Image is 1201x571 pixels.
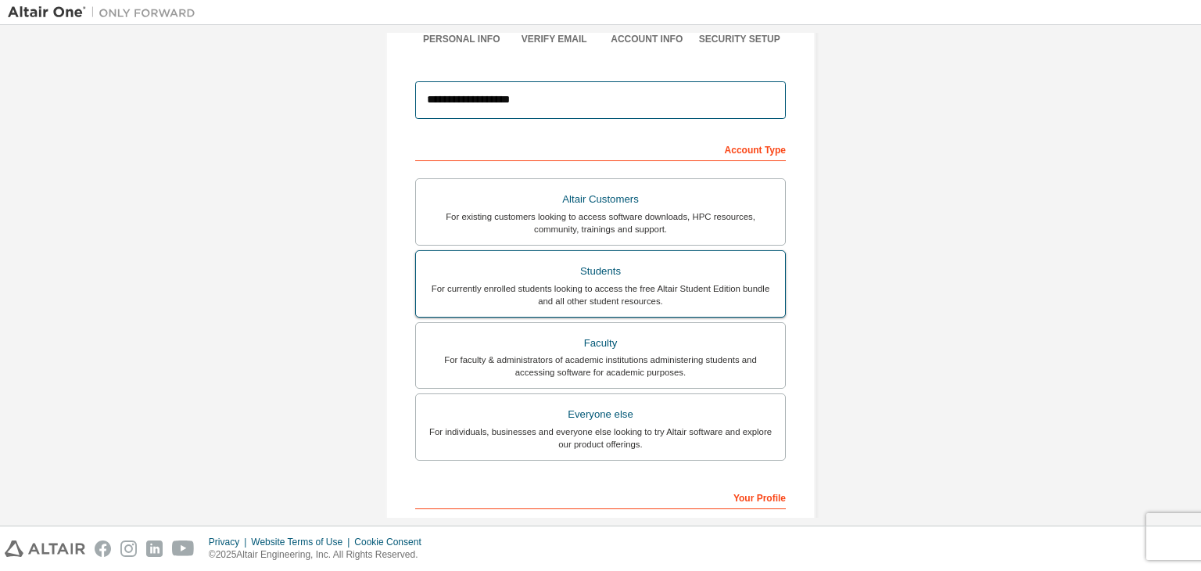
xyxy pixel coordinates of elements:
label: Last Name [605,517,786,530]
div: Security Setup [694,33,787,45]
img: Altair One [8,5,203,20]
div: Website Terms of Use [251,536,354,548]
div: Privacy [209,536,251,548]
div: Faculty [425,332,776,354]
div: Account Info [600,33,694,45]
div: For existing customers looking to access software downloads, HPC resources, community, trainings ... [425,210,776,235]
div: For individuals, businesses and everyone else looking to try Altair software and explore our prod... [425,426,776,451]
div: Your Profile [415,484,786,509]
p: © 2025 Altair Engineering, Inc. All Rights Reserved. [209,548,431,562]
div: Account Type [415,136,786,161]
img: youtube.svg [172,540,195,557]
img: linkedin.svg [146,540,163,557]
div: For faculty & administrators of academic institutions administering students and accessing softwa... [425,354,776,379]
div: Verify Email [508,33,601,45]
div: Students [425,260,776,282]
div: Personal Info [415,33,508,45]
div: Everyone else [425,404,776,426]
label: First Name [415,517,596,530]
img: altair_logo.svg [5,540,85,557]
div: Cookie Consent [354,536,430,548]
div: For currently enrolled students looking to access the free Altair Student Edition bundle and all ... [425,282,776,307]
img: facebook.svg [95,540,111,557]
div: Altair Customers [425,189,776,210]
img: instagram.svg [120,540,137,557]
